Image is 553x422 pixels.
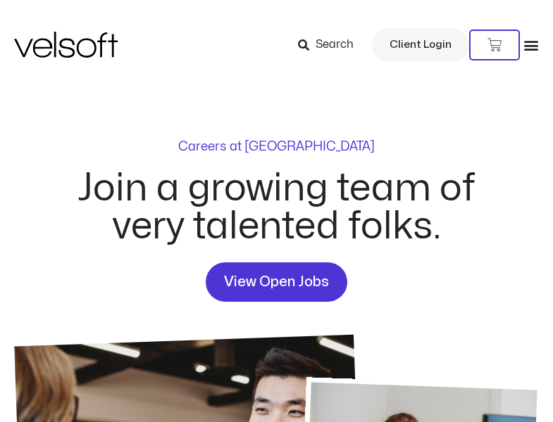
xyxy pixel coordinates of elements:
[523,37,539,53] div: Menu Toggle
[61,170,492,245] h2: Join a growing team of very talented folks.
[316,36,354,54] span: Search
[14,32,118,58] img: Velsoft Training Materials
[390,36,452,54] span: Client Login
[372,28,469,62] a: Client Login
[224,271,329,293] span: View Open Jobs
[206,262,347,302] a: View Open Jobs
[178,141,375,153] p: Careers at [GEOGRAPHIC_DATA]
[298,33,364,57] a: Search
